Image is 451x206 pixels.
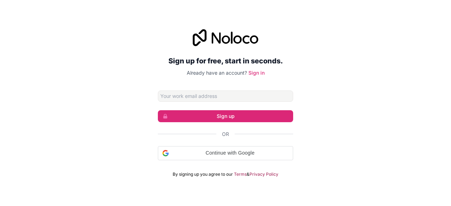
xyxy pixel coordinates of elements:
div: Continue with Google [158,146,293,160]
span: & [247,171,249,177]
span: Already have an account? [187,70,247,76]
button: Sign up [158,110,293,122]
h2: Sign up for free, start in seconds. [158,55,293,67]
a: Terms [234,171,247,177]
span: By signing up you agree to our [173,171,233,177]
span: Or [222,131,229,138]
span: Continue with Google [172,149,289,157]
a: Sign in [248,70,265,76]
a: Privacy Policy [249,171,278,177]
input: Email address [158,90,293,102]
